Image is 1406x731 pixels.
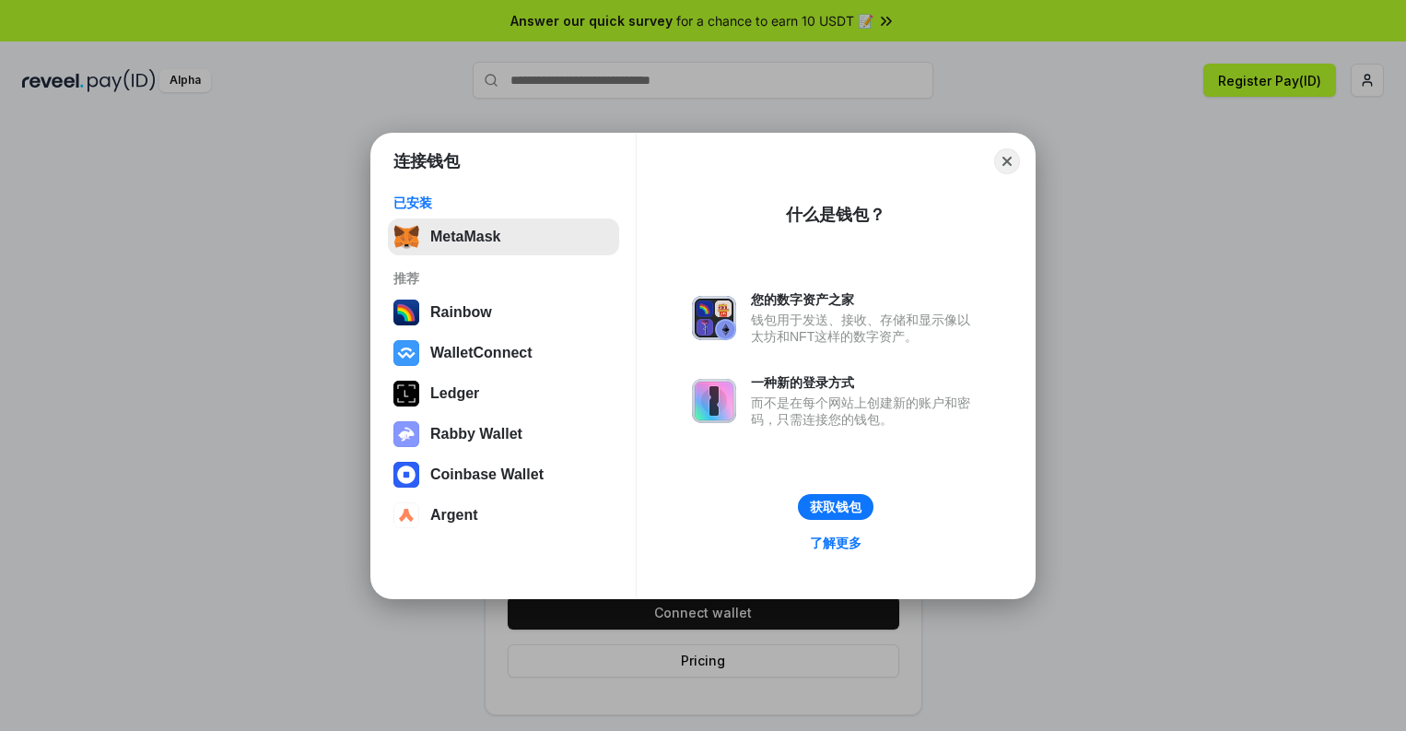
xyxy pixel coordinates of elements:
div: 推荐 [393,270,614,287]
button: 获取钱包 [798,494,873,520]
div: Rabby Wallet [430,426,522,442]
img: svg+xml,%3Csvg%20width%3D%2228%22%20height%3D%2228%22%20viewBox%3D%220%200%2028%2028%22%20fill%3D... [393,502,419,528]
div: 一种新的登录方式 [751,374,979,391]
button: Close [994,148,1020,174]
button: Coinbase Wallet [388,456,619,493]
img: svg+xml,%3Csvg%20xmlns%3D%22http%3A%2F%2Fwww.w3.org%2F2000%2Fsvg%22%20width%3D%2228%22%20height%3... [393,381,419,407]
div: 钱包用于发送、接收、存储和显示像以太坊和NFT这样的数字资产。 [751,312,979,345]
img: svg+xml,%3Csvg%20fill%3D%22none%22%20height%3D%2233%22%20viewBox%3D%220%200%2035%2033%22%20width%... [393,224,419,250]
div: Ledger [430,385,479,402]
div: 您的数字资产之家 [751,291,979,308]
button: Rabby Wallet [388,416,619,453]
img: svg+xml,%3Csvg%20width%3D%2228%22%20height%3D%2228%22%20viewBox%3D%220%200%2028%2028%22%20fill%3D... [393,462,419,488]
div: 而不是在每个网站上创建新的账户和密码，只需连接您的钱包。 [751,395,979,428]
div: MetaMask [430,229,500,245]
img: svg+xml,%3Csvg%20xmlns%3D%22http%3A%2F%2Fwww.w3.org%2F2000%2Fsvg%22%20fill%3D%22none%22%20viewBox... [393,421,419,447]
button: MetaMask [388,218,619,255]
img: svg+xml,%3Csvg%20width%3D%2228%22%20height%3D%2228%22%20viewBox%3D%220%200%2028%2028%22%20fill%3D... [393,340,419,366]
img: svg+xml,%3Csvg%20xmlns%3D%22http%3A%2F%2Fwww.w3.org%2F2000%2Fsvg%22%20fill%3D%22none%22%20viewBox... [692,379,736,423]
img: svg+xml,%3Csvg%20width%3D%22120%22%20height%3D%22120%22%20viewBox%3D%220%200%20120%20120%22%20fil... [393,300,419,325]
button: Ledger [388,375,619,412]
div: 获取钱包 [810,499,861,515]
div: 已安装 [393,195,614,211]
button: WalletConnect [388,335,619,371]
button: Argent [388,497,619,534]
div: 什么是钱包？ [786,204,885,226]
div: Rainbow [430,304,492,321]
button: Rainbow [388,294,619,331]
div: WalletConnect [430,345,533,361]
div: Coinbase Wallet [430,466,544,483]
h1: 连接钱包 [393,150,460,172]
a: 了解更多 [799,531,873,555]
img: svg+xml,%3Csvg%20xmlns%3D%22http%3A%2F%2Fwww.w3.org%2F2000%2Fsvg%22%20fill%3D%22none%22%20viewBox... [692,296,736,340]
div: Argent [430,507,478,524]
div: 了解更多 [810,535,861,551]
